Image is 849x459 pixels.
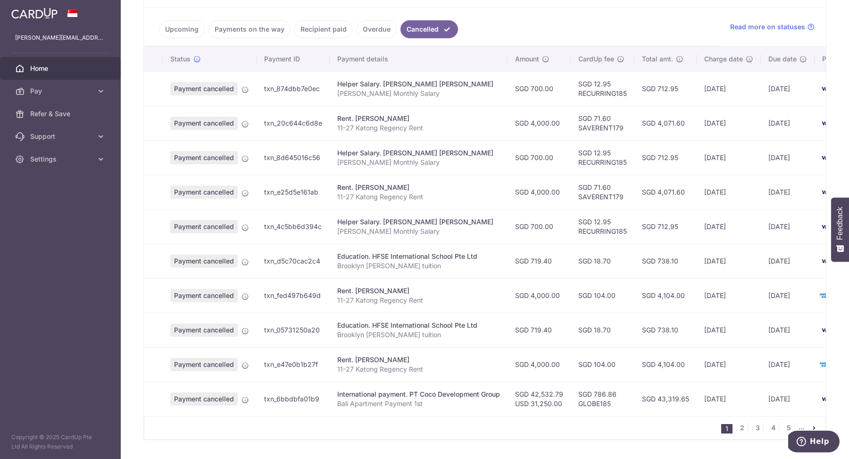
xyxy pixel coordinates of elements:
span: Feedback [836,207,844,240]
td: txn_6bbdbfa01b9 [257,382,330,416]
td: [DATE] [761,278,815,313]
td: txn_20c644c6d8e [257,106,330,140]
td: SGD 104.00 [571,278,634,313]
td: [DATE] [697,209,761,244]
td: SGD 712.95 [634,140,697,175]
td: [DATE] [761,313,815,347]
span: Amount [515,54,539,64]
span: Payment cancelled [170,220,238,233]
span: Status [170,54,191,64]
td: SGD 700.00 [508,140,571,175]
div: Education. HFSE International School Pte Ltd [337,252,500,261]
span: Support [30,132,92,141]
span: Refer & Save [30,109,92,119]
th: Payment details [330,47,508,71]
div: Rent. [PERSON_NAME] [337,183,500,192]
img: Bank Card [817,393,836,405]
img: Bank Card [817,290,836,301]
td: txn_e47e0b1b27f [257,347,330,382]
td: SGD 4,000.00 [508,106,571,140]
div: Education. HFSE International School Pte Ltd [337,321,500,330]
td: SGD 43,319.65 [634,382,697,416]
td: SGD 719.40 [508,313,571,347]
p: [PERSON_NAME] Monthly Salary [337,89,500,98]
td: SGD 738.10 [634,244,697,278]
img: Bank Card [817,359,836,370]
td: SGD 104.00 [571,347,634,382]
td: SGD 4,071.60 [634,175,697,209]
span: Payment cancelled [170,82,238,95]
td: [DATE] [697,140,761,175]
li: ... [799,422,805,433]
td: SGD 18.70 [571,244,634,278]
td: SGD 700.00 [508,209,571,244]
p: [PERSON_NAME] Monthly Salary [337,158,500,167]
td: [DATE] [761,347,815,382]
p: Brooklyn [PERSON_NAME] tuition [337,261,500,271]
div: Rent. [PERSON_NAME] [337,355,500,365]
td: [DATE] [697,71,761,106]
td: SGD 4,104.00 [634,278,697,313]
td: SGD 12.95 RECURRING185 [571,140,634,175]
p: 11-27 Katong Regency Rent [337,365,500,374]
td: SGD 71.60 SAVERENT179 [571,106,634,140]
td: [DATE] [761,106,815,140]
span: Due date [768,54,797,64]
td: [DATE] [697,175,761,209]
td: SGD 71.60 SAVERENT179 [571,175,634,209]
nav: pager [721,416,825,439]
td: SGD 18.70 [571,313,634,347]
td: [DATE] [761,175,815,209]
td: [DATE] [761,209,815,244]
span: Total amt. [642,54,673,64]
td: txn_d5c70cac2c4 [257,244,330,278]
p: 11-27 Katong Regency Rent [337,296,500,305]
td: [DATE] [761,382,815,416]
td: [DATE] [761,71,815,106]
span: Payment cancelled [170,186,238,199]
td: SGD 738.10 [634,313,697,347]
span: Pay [30,86,92,96]
span: Charge date [704,54,743,64]
p: [PERSON_NAME][EMAIL_ADDRESS][PERSON_NAME][DOMAIN_NAME] [15,33,106,42]
a: Recipient paid [294,20,353,38]
td: [DATE] [697,382,761,416]
td: txn_e25d5e161ab [257,175,330,209]
a: Upcoming [159,20,205,38]
span: Home [30,64,92,73]
img: CardUp [11,8,58,19]
td: [DATE] [697,347,761,382]
td: SGD 4,000.00 [508,175,571,209]
button: Feedback - Show survey [831,197,849,262]
td: [DATE] [761,140,815,175]
img: Bank Card [817,255,836,267]
a: 5 [783,422,794,433]
p: 11-27 Katong Regency Rent [337,123,500,133]
p: 11-27 Katong Regency Rent [337,192,500,202]
span: Payment cancelled [170,289,238,302]
a: Cancelled [400,20,458,38]
div: Helper Salary. [PERSON_NAME] [PERSON_NAME] [337,79,500,89]
td: SGD 712.95 [634,71,697,106]
span: CardUp fee [578,54,614,64]
p: Bali Apartment Payment 1st [337,399,500,408]
td: SGD 4,071.60 [634,106,697,140]
span: Payment cancelled [170,255,238,268]
span: Read more on statuses [730,22,805,32]
td: txn_4c5bb6d394c [257,209,330,244]
td: SGD 12.95 RECURRING185 [571,209,634,244]
td: SGD 4,000.00 [508,278,571,313]
td: txn_8d645016c56 [257,140,330,175]
img: Bank Card [817,83,836,94]
td: SGD 42,532.79 USD 31,250.00 [508,382,571,416]
span: Payment cancelled [170,323,238,337]
td: SGD 712.95 [634,209,697,244]
span: Payment cancelled [170,358,238,371]
td: SGD 4,104.00 [634,347,697,382]
p: Brooklyn [PERSON_NAME] tuition [337,330,500,340]
a: Payments on the way [208,20,291,38]
td: txn_fed497b649d [257,278,330,313]
td: SGD 4,000.00 [508,347,571,382]
img: Bank Card [817,152,836,163]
